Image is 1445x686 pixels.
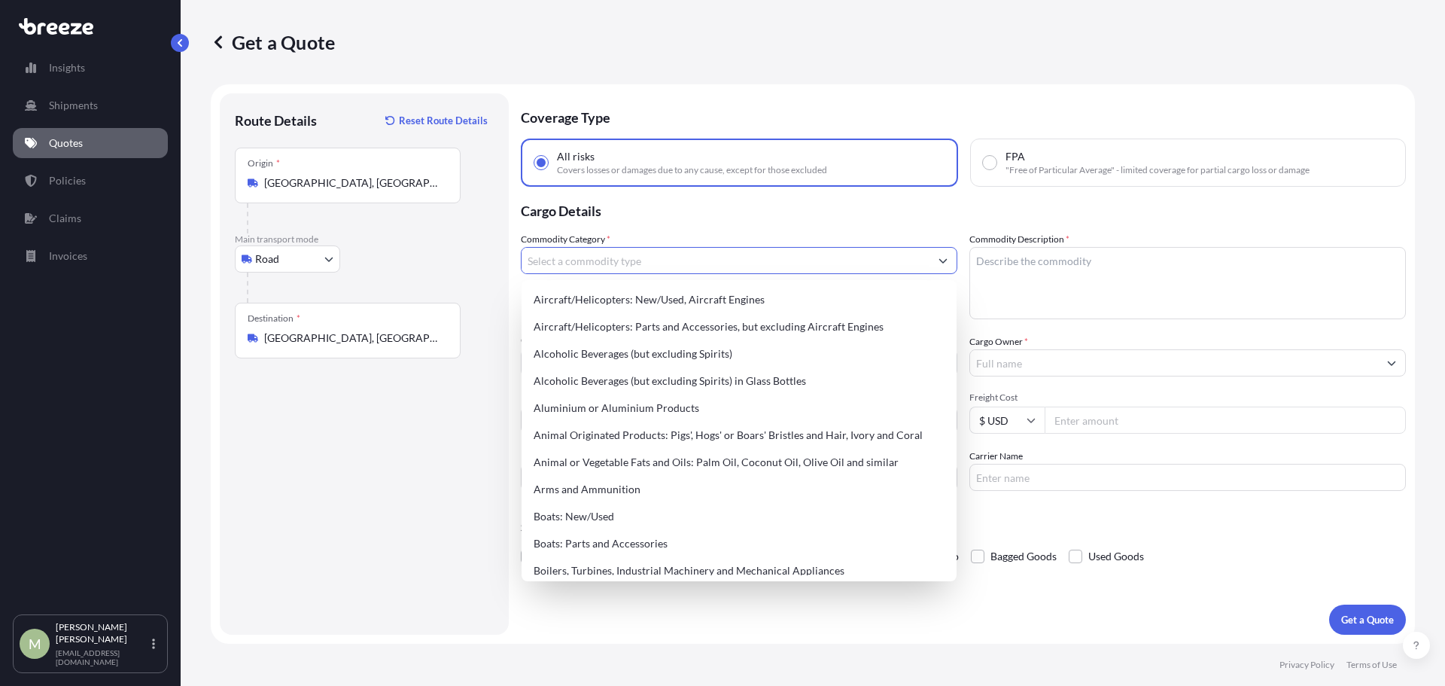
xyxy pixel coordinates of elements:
label: Commodity Description [969,232,1069,247]
label: Carrier Name [969,449,1023,464]
span: Covers losses or damages due to any cause, except for those excluded [557,164,827,176]
span: All risks [557,149,595,164]
p: Special Conditions [521,521,1406,533]
button: Show suggestions [929,247,957,274]
label: Cargo Owner [969,334,1028,349]
p: Get a Quote [1341,612,1394,627]
span: Used Goods [1088,545,1144,568]
label: Booking Reference [521,449,596,464]
span: M [29,636,41,651]
input: Your internal reference [521,464,957,491]
p: Terms of Use [1346,659,1397,671]
input: Full name [970,349,1378,377]
div: Animal or Vegetable Fats and Oils: Palm Oil, Coconut Oil, Olive Oil and similar [528,449,951,476]
div: Destination [248,313,300,325]
input: Enter amount [1045,407,1406,434]
span: Commodity Value [521,334,957,346]
label: Commodity Category [521,232,610,247]
p: Get a Quote [211,30,335,54]
div: Aircraft/Helicopters: Parts and Accessories, but excluding Aircraft Engines [528,313,951,340]
span: Load Type [521,392,566,407]
span: Bagged Goods [990,545,1057,568]
p: Route Details [235,111,317,130]
p: [EMAIL_ADDRESS][DOMAIN_NAME] [56,648,149,666]
p: [PERSON_NAME] [PERSON_NAME] [56,621,149,645]
div: Animal Originated Products: Pigs', Hogs' or Boars' Bristles and Hair, Ivory and Coral [528,422,951,449]
p: Main transport mode [235,233,494,245]
input: Origin [264,175,442,191]
input: Destination [264,331,442,346]
div: Alcoholic Beverages (but excluding Spirits) [528,340,951,367]
div: Origin [248,157,280,169]
p: Claims [49,211,81,226]
span: Road [255,252,279,267]
div: Boats: New/Used [528,503,951,530]
p: Invoices [49,248,87,264]
div: Alcoholic Beverages (but excluding Spirits) in Glass Bottles [528,367,951,395]
p: Shipments [49,98,98,113]
p: Coverage Type [521,93,1406,139]
p: Reset Route Details [399,113,488,128]
p: Policies [49,173,86,188]
p: Privacy Policy [1279,659,1334,671]
button: Show suggestions [1378,349,1405,377]
p: Cargo Details [521,187,1406,232]
div: Boats: Parts and Accessories [528,530,951,557]
button: Select transport [235,245,340,273]
div: Aluminium or Aluminium Products [528,395,951,422]
div: Aircraft/Helicopters: New/Used, Aircraft Engines [528,286,951,313]
span: "Free of Particular Average" - limited coverage for partial cargo loss or damage [1005,164,1310,176]
span: Freight Cost [969,392,1406,404]
p: Quotes [49,136,83,151]
span: FPA [1005,149,1025,164]
input: Select a commodity type [522,247,929,274]
input: Enter name [969,464,1406,491]
p: Insights [49,60,85,75]
div: Boilers, Turbines, Industrial Machinery and Mechanical Appliances [528,557,951,584]
div: Arms and Ammunition [528,476,951,503]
